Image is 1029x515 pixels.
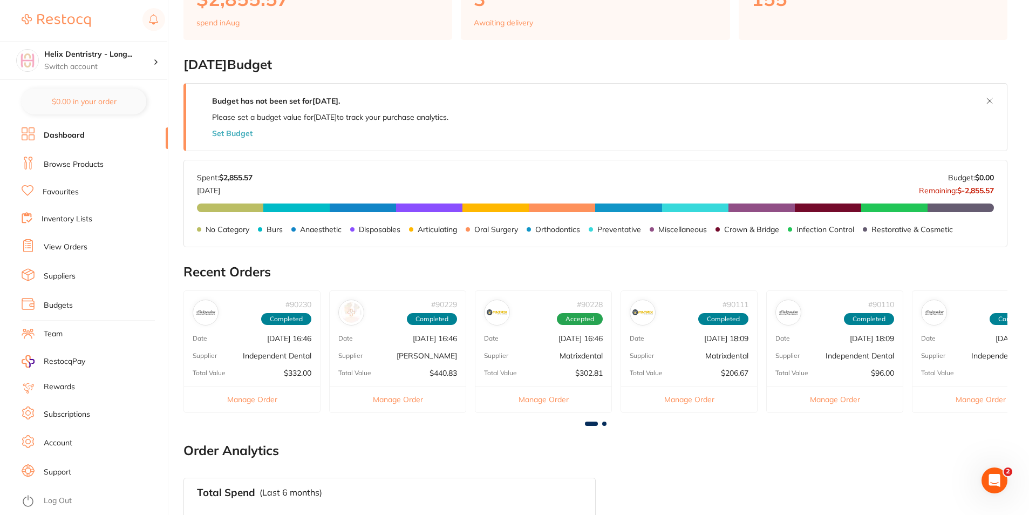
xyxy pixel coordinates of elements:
p: (Last 6 months) [260,487,322,497]
a: RestocqPay [22,355,85,368]
a: Favourites [43,187,79,198]
button: Manage Order [184,386,320,412]
p: Please set a budget value for [DATE] to track your purchase analytics. [212,113,448,121]
p: Switch account [44,62,153,72]
a: Log Out [44,496,72,506]
h2: Recent Orders [183,265,1007,280]
a: Dashboard [44,130,85,141]
p: Infection Control [796,225,854,234]
strong: $0.00 [975,173,994,182]
p: [DATE] [197,182,253,195]
strong: $-2,855.57 [957,186,994,195]
img: Restocq Logo [22,14,91,27]
p: Articulating [418,225,457,234]
h3: Total Spend [197,487,255,499]
p: Supplier [484,352,508,360]
a: Browse Products [44,159,104,170]
button: Set Budget [212,129,253,138]
p: spend in Aug [196,18,240,27]
p: Total Value [630,369,663,377]
p: Awaiting delivery [474,18,533,27]
p: Orthodontics [535,225,580,234]
p: Total Value [193,369,226,377]
p: Supplier [775,352,800,360]
button: $0.00 in your order [22,89,146,114]
a: Rewards [44,382,75,392]
p: Preventative [597,225,641,234]
img: Helix Dentristry - Long Jetty [17,50,38,71]
p: $206.67 [721,369,748,377]
span: Completed [844,313,894,325]
p: # 90110 [868,300,894,309]
p: Supplier [338,352,363,360]
span: Completed [261,313,311,325]
p: Date [630,335,644,342]
a: Team [44,329,63,340]
p: Budget: [948,173,994,182]
span: Completed [698,313,748,325]
p: Supplier [921,352,945,360]
p: Matrixdental [560,351,603,360]
p: [DATE] 16:46 [267,334,311,343]
p: [DATE] 18:09 [704,334,748,343]
p: Date [921,335,936,342]
p: Oral Surgery [474,225,518,234]
button: Manage Order [767,386,903,412]
a: Restocq Logo [22,8,91,33]
p: Total Value [484,369,517,377]
img: Independent Dental [778,302,799,323]
p: # 90111 [723,300,748,309]
p: [DATE] 16:46 [413,334,457,343]
iframe: Intercom live chat [982,467,1007,493]
p: Anaesthetic [300,225,342,234]
p: $332.00 [284,369,311,377]
p: Supplier [630,352,654,360]
span: RestocqPay [44,356,85,367]
p: No Category [206,225,249,234]
p: Total Value [338,369,371,377]
p: # 90229 [431,300,457,309]
p: # 90230 [285,300,311,309]
a: Subscriptions [44,409,90,420]
p: Remaining: [919,182,994,195]
p: Independent Dental [826,351,894,360]
a: Account [44,438,72,449]
p: Supplier [193,352,217,360]
p: Independent Dental [243,351,311,360]
button: Manage Order [621,386,757,412]
h4: Helix Dentristry - Long Jetty [44,49,153,60]
img: RestocqPay [22,355,35,368]
p: Burs [267,225,283,234]
button: Manage Order [475,386,611,412]
p: Miscellaneous [658,225,707,234]
p: $302.81 [575,369,603,377]
p: Restorative & Cosmetic [871,225,953,234]
img: Independent Dental [195,302,216,323]
a: Suppliers [44,271,76,282]
span: Accepted [557,313,603,325]
p: Total Value [921,369,954,377]
a: View Orders [44,242,87,253]
p: $96.00 [871,369,894,377]
p: Date [775,335,790,342]
p: Date [338,335,353,342]
a: Inventory Lists [42,214,92,225]
p: [PERSON_NAME] [397,351,457,360]
p: Date [193,335,207,342]
p: $440.83 [430,369,457,377]
strong: $2,855.57 [219,173,253,182]
h2: Order Analytics [183,443,1007,458]
span: Completed [407,313,457,325]
p: Disposables [359,225,400,234]
strong: Budget has not been set for [DATE] . [212,96,340,106]
p: Matrixdental [705,351,748,360]
img: Henry Schein Halas [341,302,362,323]
button: Log Out [22,493,165,510]
p: Crown & Bridge [724,225,779,234]
p: [DATE] 16:46 [558,334,603,343]
img: Matrixdental [487,302,507,323]
p: Date [484,335,499,342]
h2: [DATE] Budget [183,57,1007,72]
img: Independent Dental [924,302,944,323]
p: Spent: [197,173,253,182]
